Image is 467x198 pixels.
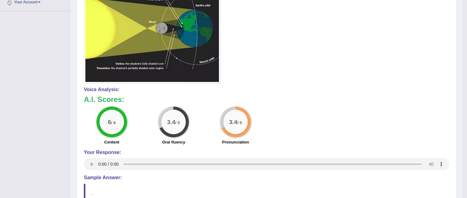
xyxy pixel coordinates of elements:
[162,139,185,145] label: Oral fluency
[84,87,449,92] h4: Voice Analysis:
[237,120,242,125] small: / 5
[84,175,449,180] h4: Sample Answer:
[84,150,449,155] h4: Your Response:
[84,95,124,103] b: A.I. Scores:
[175,120,180,125] small: / 5
[229,119,237,125] big: 3.4
[108,119,111,125] big: 6
[111,120,116,125] small: / 6
[222,139,249,145] label: Pronunciation
[104,139,119,145] label: Content
[167,119,176,125] big: 3.4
